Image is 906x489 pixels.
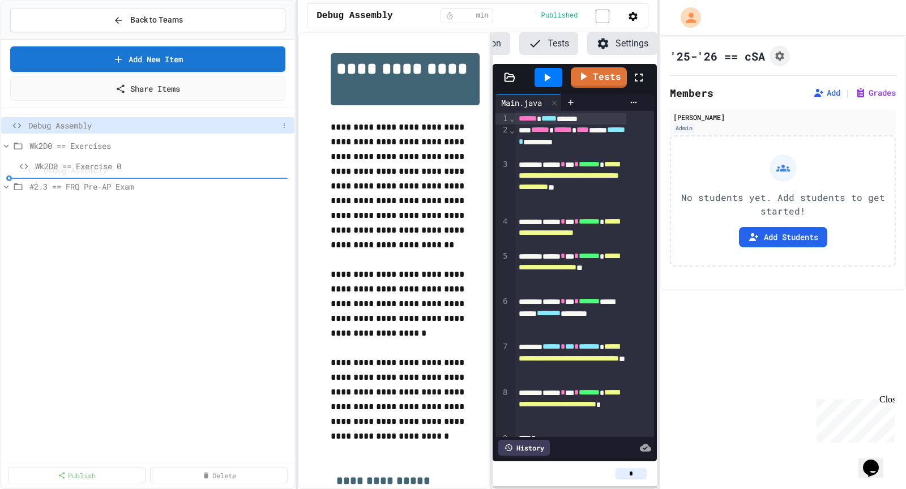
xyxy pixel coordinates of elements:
[10,46,285,72] a: Add New Item
[29,181,290,192] span: #2.3 == FRQ Pre-AP Exam
[855,87,896,98] button: Grades
[813,87,840,98] button: Add
[858,444,895,478] iframe: chat widget
[541,11,578,20] span: Published
[669,5,704,31] div: My Account
[680,191,886,218] p: No students yet. Add students to get started!
[739,227,827,247] button: Add Students
[495,159,510,216] div: 3
[28,119,279,131] span: Debug Assembly
[495,94,562,111] div: Main.java
[495,296,510,341] div: 6
[673,123,695,133] div: Admin
[812,394,895,443] iframe: chat widget
[582,10,623,23] input: publish toggle
[5,5,78,72] div: Chat with us now!Close
[509,126,515,135] span: Fold line
[495,97,548,109] div: Main.java
[29,140,290,152] span: Wk2D0 == Exercises
[519,32,578,55] button: Tests
[845,86,851,100] span: |
[130,14,183,26] span: Back to Teams
[8,467,146,483] a: Publish
[150,467,288,483] a: Delete
[670,48,765,64] h1: '25-'26 == cSA
[571,67,627,88] a: Tests
[495,113,510,125] div: 1
[495,341,510,387] div: 7
[541,8,623,23] div: Content is published and visible to students
[509,114,515,123] span: Fold line
[670,85,713,101] h2: Members
[587,32,657,55] button: Settings
[35,160,290,172] span: Wk2D0 == Exercise 0
[495,387,510,433] div: 8
[495,216,510,250] div: 4
[279,120,290,131] button: More options
[495,251,510,297] div: 5
[10,8,285,32] button: Back to Teams
[498,440,550,456] div: History
[495,125,510,158] div: 2
[495,433,510,444] div: 9
[770,46,790,66] button: Assignment Settings
[317,9,392,23] span: Debug Assembly
[476,11,489,20] span: min
[10,76,285,101] a: Share Items
[673,112,892,122] div: [PERSON_NAME]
